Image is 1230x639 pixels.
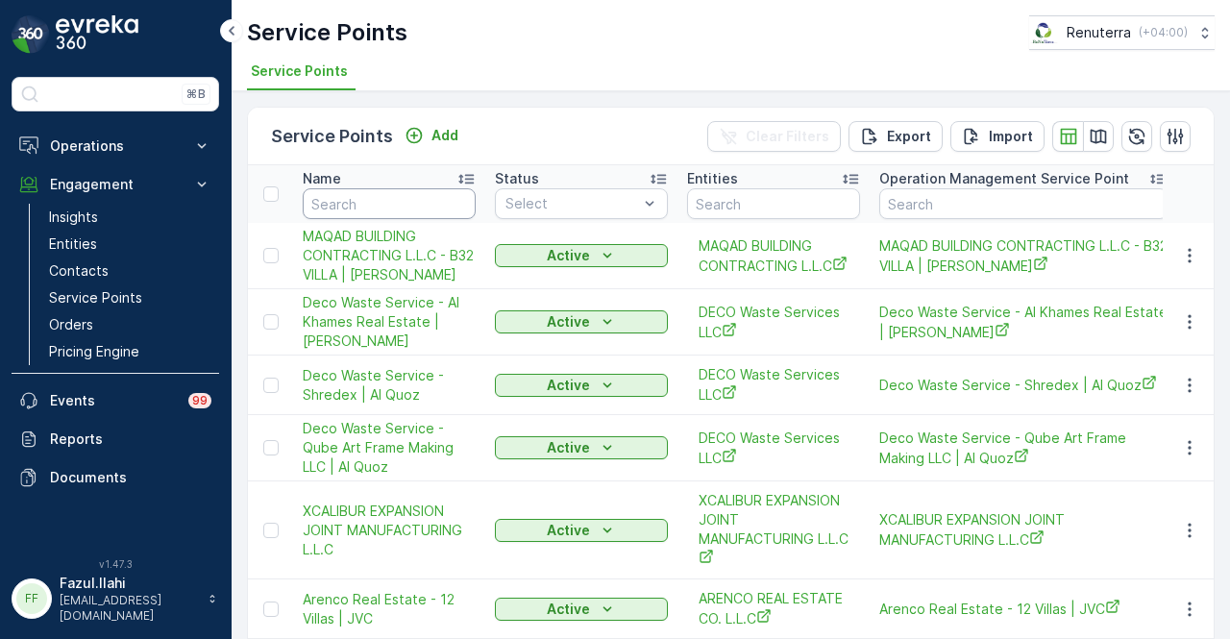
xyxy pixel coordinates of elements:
[495,374,668,397] button: Active
[12,574,219,624] button: FFFazul.Ilahi[EMAIL_ADDRESS][DOMAIN_NAME]
[263,440,279,455] div: Toggle Row Selected
[303,293,476,351] a: Deco Waste Service - Al Khames Real Estate | Al Raffa
[699,491,849,569] a: XCALIBUR EXPANSION JOINT MANUFACTURING L.L.C
[495,436,668,459] button: Active
[263,523,279,538] div: Toggle Row Selected
[251,61,348,81] span: Service Points
[50,136,181,156] p: Operations
[547,376,590,395] p: Active
[879,429,1168,468] a: Deco Waste Service - Qube Art Frame Making LLC | Al Quoz
[879,303,1168,342] span: Deco Waste Service - Al Khames Real Estate | [PERSON_NAME]
[49,315,93,334] p: Orders
[41,204,219,231] a: Insights
[746,127,829,146] p: Clear Filters
[547,521,590,540] p: Active
[547,246,590,265] p: Active
[505,194,638,213] p: Select
[1067,23,1131,42] p: Renuterra
[41,258,219,284] a: Contacts
[12,420,219,458] a: Reports
[699,303,849,342] a: DECO Waste Services LLC
[263,314,279,330] div: Toggle Row Selected
[699,236,849,276] a: MAQAD BUILDING CONTRACTING L.L.C
[687,169,738,188] p: Entities
[303,227,476,284] span: MAQAD BUILDING CONTRACTING L.L.C - B32 VILLA | [PERSON_NAME]
[49,342,139,361] p: Pricing Engine
[879,375,1168,395] a: Deco Waste Service - Shredex | Al Quoz
[50,175,181,194] p: Engagement
[495,519,668,542] button: Active
[60,593,198,624] p: [EMAIL_ADDRESS][DOMAIN_NAME]
[49,288,142,307] p: Service Points
[303,366,476,405] a: Deco Waste Service - Shredex | Al Quoz
[879,236,1168,276] span: MAQAD BUILDING CONTRACTING L.L.C - B32 VILLA | [PERSON_NAME]
[879,510,1168,550] a: XCALIBUR EXPANSION JOINT MANUFACTURING L.L.C
[303,293,476,351] span: Deco Waste Service - Al Khames Real Estate | [PERSON_NAME]
[41,284,219,311] a: Service Points
[699,589,849,628] a: ARENCO REAL ESTATE CO. L.L.C
[192,393,208,408] p: 99
[12,381,219,420] a: Events99
[707,121,841,152] button: Clear Filters
[49,208,98,227] p: Insights
[303,188,476,219] input: Search
[271,123,393,150] p: Service Points
[879,169,1129,188] p: Operation Management Service Point
[495,310,668,333] button: Active
[12,15,50,54] img: logo
[41,231,219,258] a: Entities
[186,86,206,102] p: ⌘B
[50,468,211,487] p: Documents
[41,311,219,338] a: Orders
[303,502,476,559] a: XCALIBUR EXPANSION JOINT MANUFACTURING L.L.C
[849,121,943,152] button: Export
[41,338,219,365] a: Pricing Engine
[495,598,668,621] button: Active
[1029,15,1215,50] button: Renuterra(+04:00)
[699,429,849,468] a: DECO Waste Services LLC
[303,590,476,628] a: Arenco Real Estate - 12 Villas | JVC
[397,124,466,147] button: Add
[263,378,279,393] div: Toggle Row Selected
[303,419,476,477] a: Deco Waste Service - Qube Art Frame Making LLC | Al Quoz
[1139,25,1188,40] p: ( +04:00 )
[12,558,219,570] span: v 1.47.3
[547,438,590,457] p: Active
[303,169,341,188] p: Name
[49,261,109,281] p: Contacts
[879,303,1168,342] a: Deco Waste Service - Al Khames Real Estate | Al Raffa
[495,169,539,188] p: Status
[879,236,1168,276] a: MAQAD BUILDING CONTRACTING L.L.C - B32 VILLA | LAMER
[263,602,279,617] div: Toggle Row Selected
[60,574,198,593] p: Fazul.Ilahi
[12,127,219,165] button: Operations
[699,365,849,405] a: DECO Waste Services LLC
[547,312,590,332] p: Active
[50,391,177,410] p: Events
[247,17,407,48] p: Service Points
[12,458,219,497] a: Documents
[879,599,1168,619] a: Arenco Real Estate - 12 Villas | JVC
[495,244,668,267] button: Active
[547,600,590,619] p: Active
[16,583,47,614] div: FF
[49,234,97,254] p: Entities
[687,188,860,219] input: Search
[50,430,211,449] p: Reports
[989,127,1033,146] p: Import
[879,188,1168,219] input: Search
